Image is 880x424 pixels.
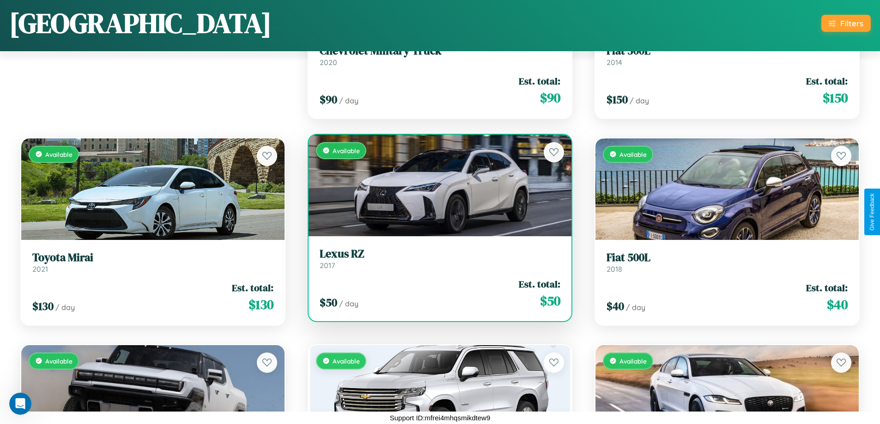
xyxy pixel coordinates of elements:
[232,281,273,294] span: Est. total:
[320,92,337,107] span: $ 90
[32,264,48,274] span: 2021
[840,18,863,28] div: Filters
[249,295,273,314] span: $ 130
[806,74,848,88] span: Est. total:
[607,299,624,314] span: $ 40
[9,393,31,415] iframe: Intercom live chat
[9,4,272,42] h1: [GEOGRAPHIC_DATA]
[320,247,561,261] h3: Lexus RZ
[823,89,848,107] span: $ 150
[626,303,645,312] span: / day
[607,92,628,107] span: $ 150
[32,299,54,314] span: $ 130
[607,44,848,67] a: Fiat 500L2014
[339,96,358,105] span: / day
[320,247,561,270] a: Lexus RZ2017
[827,295,848,314] span: $ 40
[45,150,73,158] span: Available
[320,44,561,67] a: Chevrolet Military Truck2020
[320,44,561,58] h3: Chevrolet Military Truck
[55,303,75,312] span: / day
[339,299,358,308] span: / day
[607,264,622,274] span: 2018
[519,277,560,291] span: Est. total:
[607,58,622,67] span: 2014
[806,281,848,294] span: Est. total:
[519,74,560,88] span: Est. total:
[821,15,871,32] button: Filters
[32,251,273,264] h3: Toyota Mirai
[333,147,360,155] span: Available
[630,96,649,105] span: / day
[540,89,560,107] span: $ 90
[333,357,360,365] span: Available
[45,357,73,365] span: Available
[320,261,335,270] span: 2017
[619,150,647,158] span: Available
[607,44,848,58] h3: Fiat 500L
[607,251,848,264] h3: Fiat 500L
[320,58,337,67] span: 2020
[320,295,337,310] span: $ 50
[607,251,848,274] a: Fiat 500L2018
[869,193,875,231] div: Give Feedback
[390,412,491,424] p: Support ID: mfrei4mhqsmikdtew9
[619,357,647,365] span: Available
[32,251,273,274] a: Toyota Mirai2021
[540,292,560,310] span: $ 50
